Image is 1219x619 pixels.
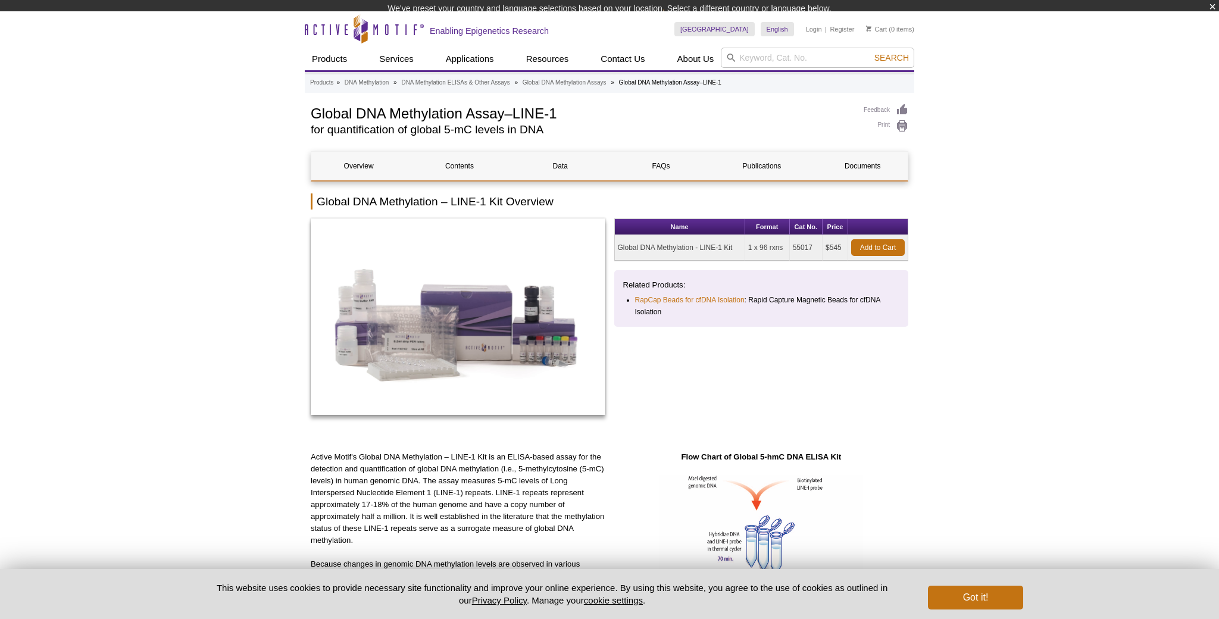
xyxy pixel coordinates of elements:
[635,294,745,306] a: RapCap Beads for cfDNA Isolation
[864,120,908,133] a: Print
[670,48,721,70] a: About Us
[619,79,721,86] li: Global DNA Methylation Assay–LINE-1
[614,152,708,180] a: FAQs
[584,595,643,605] button: cookie settings
[311,451,605,546] p: Active Motif's Global DNA Methylation – LINE-1 Kit is an ELISA-based assay for the detection and ...
[345,77,389,88] a: DNA Methylation
[615,219,745,235] th: Name
[311,104,852,121] h1: Global DNA Methylation Assay–LINE-1
[635,294,889,318] li: : Rapid Capture Magnetic Beads for cfDNA Isolation
[721,48,914,68] input: Keyword, Cat. No.
[305,48,354,70] a: Products
[311,193,908,210] h2: Global DNA Methylation – LINE-1 Kit Overview
[393,79,397,86] li: »
[790,235,823,261] td: 55017
[430,26,549,36] h2: Enabling Epigenetics Research
[615,235,745,261] td: Global DNA Methylation - LINE-1 Kit
[623,279,900,291] p: Related Products:
[745,219,790,235] th: Format
[593,48,652,70] a: Contact Us
[714,152,809,180] a: Publications
[519,48,576,70] a: Resources
[523,77,607,88] a: Global DNA Methylation Assays
[823,235,848,261] td: $545
[745,235,790,261] td: 1 x 96 rxns
[412,152,507,180] a: Contents
[515,79,518,86] li: »
[871,52,912,63] button: Search
[663,9,695,37] img: Change Here
[311,218,605,415] img: Global DNA Methylation Assay–LINE-1 Kit
[928,586,1023,609] button: Got it!
[311,152,406,180] a: Overview
[790,219,823,235] th: Cat No.
[866,25,887,33] a: Cart
[196,582,908,607] p: This website uses cookies to provide necessary site functionality and improve your online experie...
[681,452,841,461] strong: Flow Chart of Global 5-hmC DNA ELISA Kit
[866,22,914,36] li: (0 items)
[806,25,822,33] a: Login
[761,22,794,36] a: English
[815,152,910,180] a: Documents
[311,124,852,135] h2: for quantification of global 5-mC levels in DNA
[611,79,614,86] li: »
[825,22,827,36] li: |
[864,104,908,117] a: Feedback
[372,48,421,70] a: Services
[401,77,510,88] a: DNA Methylation ELISAs & Other Assays
[311,218,605,418] a: Global DNA Methylation Assay–LINE-1 Kit
[874,53,909,62] span: Search
[830,25,854,33] a: Register
[439,48,501,70] a: Applications
[866,26,871,32] img: Your Cart
[336,79,340,86] li: »
[513,152,608,180] a: Data
[823,219,848,235] th: Price
[851,239,905,256] a: Add to Cart
[674,22,755,36] a: [GEOGRAPHIC_DATA]
[310,77,333,88] a: Products
[472,595,527,605] a: Privacy Policy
